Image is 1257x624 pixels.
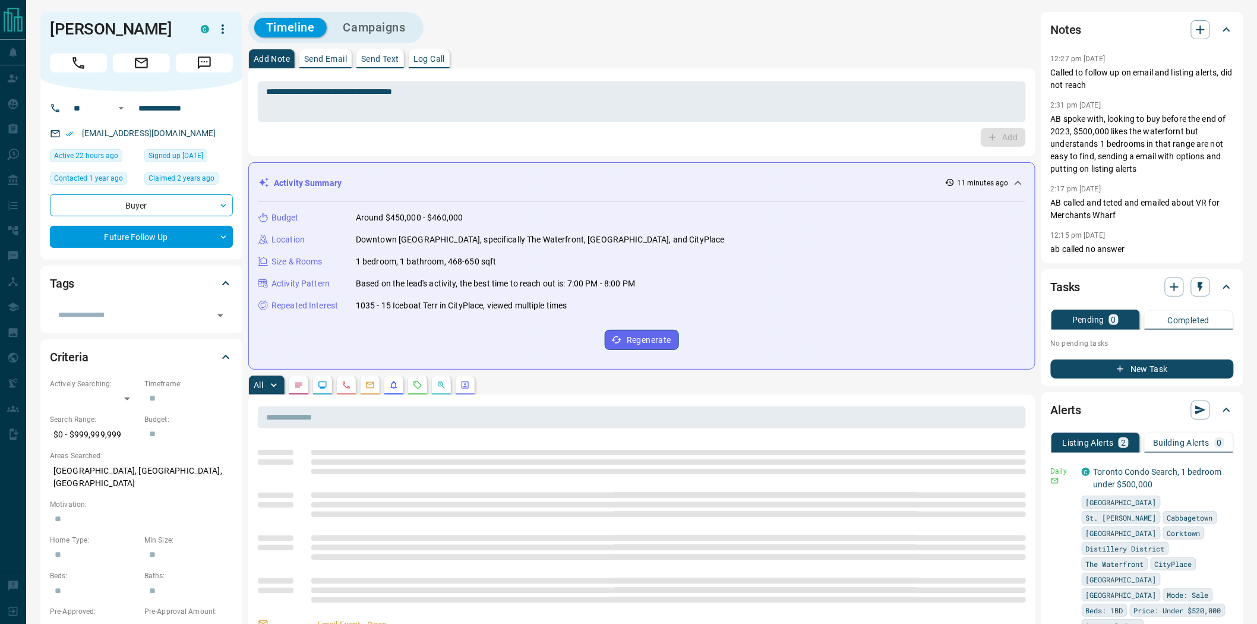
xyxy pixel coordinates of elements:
[957,178,1009,188] p: 11 minutes ago
[1051,67,1234,92] p: Called to follow up on email and listing alerts, did not reach
[144,535,233,546] p: Min Size:
[50,53,107,73] span: Call
[50,269,233,298] div: Tags
[342,380,351,390] svg: Calls
[271,300,338,312] p: Repeated Interest
[50,20,183,39] h1: [PERSON_NAME]
[1167,527,1201,539] span: Corktown
[1134,604,1221,616] span: Price: Under $520,000
[144,172,233,188] div: Tue Aug 01 2023
[356,234,725,246] p: Downtown [GEOGRAPHIC_DATA], specifically The Waterfront, [GEOGRAPHIC_DATA], and CityPlace
[50,226,233,248] div: Future Follow Up
[1051,20,1082,39] h2: Notes
[1051,273,1234,301] div: Tasks
[1051,185,1101,193] p: 2:17 pm [DATE]
[50,343,233,371] div: Criteria
[113,53,170,73] span: Email
[50,535,138,546] p: Home Type:
[271,234,305,246] p: Location
[82,128,216,138] a: [EMAIL_ADDRESS][DOMAIN_NAME]
[294,380,304,390] svg: Notes
[274,177,342,190] p: Activity Summary
[50,425,138,445] p: $0 - $999,999,999
[1051,335,1234,352] p: No pending tasks
[1051,401,1082,420] h2: Alerts
[254,381,263,389] p: All
[1086,558,1144,570] span: The Waterfront
[1051,55,1106,63] p: 12:27 pm [DATE]
[50,571,138,581] p: Beds:
[54,150,118,162] span: Active 22 hours ago
[144,379,233,389] p: Timeframe:
[304,55,347,63] p: Send Email
[413,55,445,63] p: Log Call
[356,256,497,268] p: 1 bedroom, 1 bathroom, 468-650 sqft
[1072,316,1104,324] p: Pending
[144,149,233,166] div: Tue Aug 24 2021
[176,53,233,73] span: Message
[1155,558,1192,570] span: CityPlace
[1051,278,1081,297] h2: Tasks
[1051,360,1234,379] button: New Task
[50,499,233,510] p: Motivation:
[1168,316,1210,324] p: Completed
[258,172,1025,194] div: Activity Summary11 minutes ago
[1086,512,1157,524] span: St. [PERSON_NAME]
[413,380,422,390] svg: Requests
[149,150,203,162] span: Signed up [DATE]
[50,606,138,617] p: Pre-Approved:
[50,194,233,216] div: Buyer
[1051,477,1059,485] svg: Email
[201,25,209,33] div: condos.ca
[318,380,327,390] svg: Lead Browsing Activity
[460,380,470,390] svg: Agent Actions
[271,212,299,224] p: Budget
[50,172,138,188] div: Mon Aug 21 2023
[50,348,89,367] h2: Criteria
[1121,439,1126,447] p: 2
[1167,589,1209,601] span: Mode: Sale
[149,172,214,184] span: Claimed 2 years ago
[254,18,327,37] button: Timeline
[389,380,399,390] svg: Listing Alerts
[1051,197,1234,222] p: AB called and teted and emailed about VR for Merchants Wharf
[1086,589,1157,601] span: [GEOGRAPHIC_DATA]
[54,172,123,184] span: Contacted 1 year ago
[254,55,290,63] p: Add Note
[1051,113,1234,175] p: AB spoke with, looking to buy before the end of 2023, $500,000 likes the waterfornt but understan...
[331,18,418,37] button: Campaigns
[144,606,233,617] p: Pre-Approval Amount:
[1082,468,1090,476] div: condos.ca
[1051,466,1075,477] p: Daily
[1051,15,1234,44] div: Notes
[1051,231,1106,239] p: 12:15 pm [DATE]
[1217,439,1222,447] p: 0
[356,300,567,312] p: 1035 - 15 Iceboat Terr in CityPlace, viewed multiple times
[356,278,635,290] p: Based on the lead's activity, the best time to reach out is: 7:00 PM - 8:00 PM
[605,330,679,350] button: Regenerate
[1051,396,1234,424] div: Alerts
[50,379,138,389] p: Actively Searching:
[144,571,233,581] p: Baths:
[114,101,128,115] button: Open
[1086,604,1123,616] span: Beds: 1BD
[1111,316,1116,324] p: 0
[50,274,74,293] h2: Tags
[1167,512,1213,524] span: Cabbagetown
[1086,573,1157,585] span: [GEOGRAPHIC_DATA]
[144,414,233,425] p: Budget:
[65,130,74,138] svg: Email Verified
[1086,527,1157,539] span: [GEOGRAPHIC_DATA]
[50,461,233,493] p: [GEOGRAPHIC_DATA], [GEOGRAPHIC_DATA], [GEOGRAPHIC_DATA]
[1051,243,1234,256] p: ab called no answer
[1154,439,1210,447] p: Building Alerts
[212,307,229,324] button: Open
[50,450,233,461] p: Areas Searched:
[1086,496,1157,508] span: [GEOGRAPHIC_DATA]
[437,380,446,390] svg: Opportunities
[1086,543,1165,554] span: Distillery District
[1051,101,1101,109] p: 2:31 pm [DATE]
[361,55,399,63] p: Send Text
[271,278,330,290] p: Activity Pattern
[50,414,138,425] p: Search Range:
